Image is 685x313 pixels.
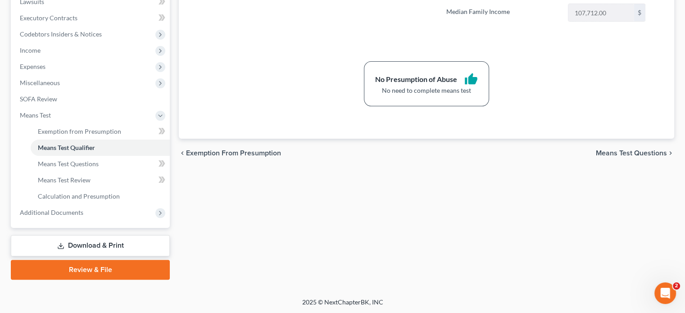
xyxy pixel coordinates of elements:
[13,91,170,107] a: SOFA Review
[673,282,680,290] span: 2
[31,188,170,204] a: Calculation and Presumption
[38,127,121,135] span: Exemption from Presumption
[568,4,634,21] input: 0.00
[13,10,170,26] a: Executory Contracts
[634,4,645,21] div: $
[596,150,674,157] button: Means Test Questions chevron_right
[20,111,51,119] span: Means Test
[20,209,83,216] span: Additional Documents
[38,192,120,200] span: Calculation and Presumption
[20,63,45,70] span: Expenses
[20,95,57,103] span: SOFA Review
[31,123,170,140] a: Exemption from Presumption
[442,4,563,22] label: Median Family Income
[375,74,457,85] div: No Presumption of Abuse
[596,150,667,157] span: Means Test Questions
[20,79,60,86] span: Miscellaneous
[464,73,478,86] i: thumb_up
[38,144,95,151] span: Means Test Qualifier
[186,150,281,157] span: Exemption from Presumption
[179,150,281,157] button: chevron_left Exemption from Presumption
[31,172,170,188] a: Means Test Review
[31,156,170,172] a: Means Test Questions
[11,260,170,280] a: Review & File
[31,140,170,156] a: Means Test Qualifier
[11,235,170,256] a: Download & Print
[38,176,91,184] span: Means Test Review
[667,150,674,157] i: chevron_right
[20,30,102,38] span: Codebtors Insiders & Notices
[375,86,478,95] div: No need to complete means test
[654,282,676,304] iframe: Intercom live chat
[38,160,99,168] span: Means Test Questions
[179,150,186,157] i: chevron_left
[20,46,41,54] span: Income
[20,14,77,22] span: Executory Contracts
